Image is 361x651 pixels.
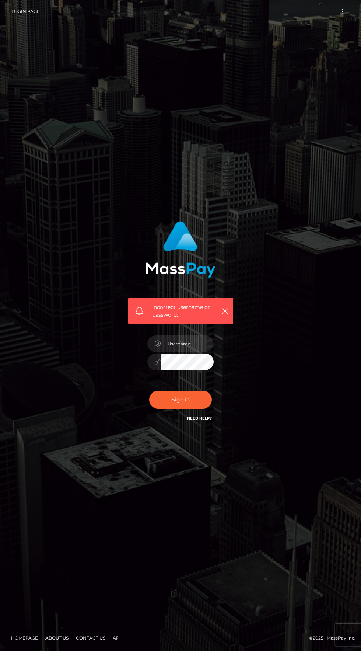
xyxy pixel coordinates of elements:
input: Username... [161,335,214,352]
a: Contact Us [73,632,108,644]
a: Need Help? [187,416,212,421]
a: Homepage [8,632,41,644]
a: API [110,632,124,644]
div: © 2025 , MassPay Inc. [6,634,355,642]
a: Login Page [11,4,40,19]
button: Toggle navigation [336,7,350,17]
span: Incorrect username or password. [152,303,218,319]
button: Sign in [149,391,212,409]
img: MassPay Login [146,221,215,278]
a: About Us [42,632,71,644]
